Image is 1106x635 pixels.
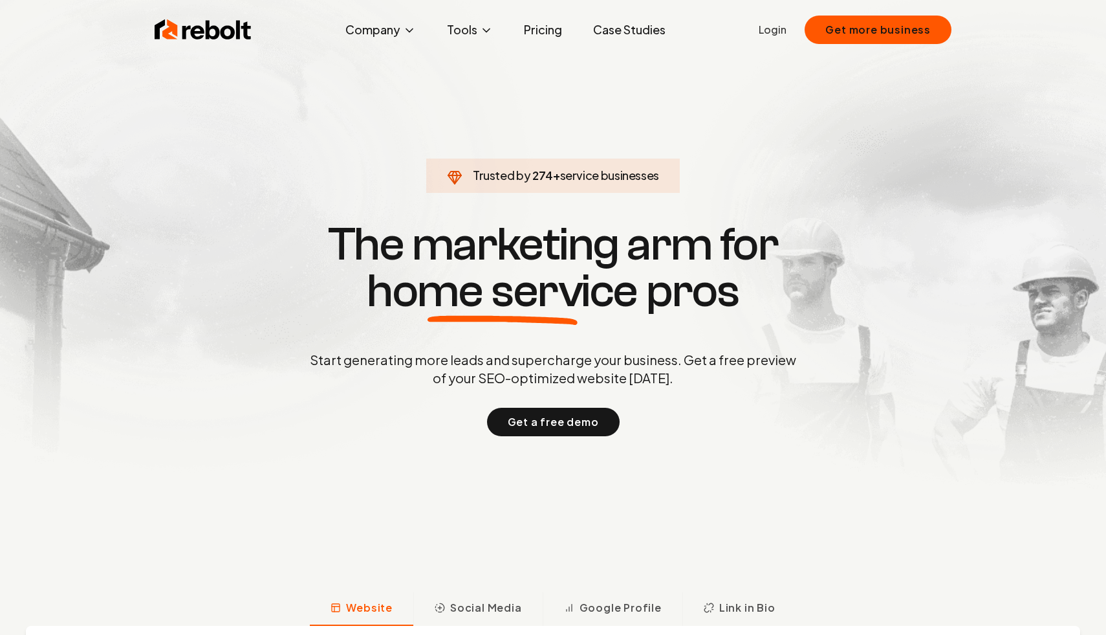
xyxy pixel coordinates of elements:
span: Website [346,600,393,616]
span: home service [367,268,638,315]
span: 274 [532,166,553,184]
img: Rebolt Logo [155,17,252,43]
span: Link in Bio [719,600,775,616]
span: + [553,168,560,183]
a: Pricing [514,17,572,43]
span: Google Profile [580,600,662,616]
button: Link in Bio [682,592,796,626]
button: Company [335,17,426,43]
button: Social Media [413,592,543,626]
span: service businesses [560,168,660,183]
a: Case Studies [583,17,676,43]
button: Tools [437,17,503,43]
button: Get more business [805,16,951,44]
span: Social Media [450,600,522,616]
a: Login [759,22,786,38]
p: Start generating more leads and supercharge your business. Get a free preview of your SEO-optimiz... [307,351,799,387]
span: Trusted by [473,168,530,183]
button: Google Profile [543,592,682,626]
h1: The marketing arm for pros [243,221,863,315]
button: Website [310,592,413,626]
button: Get a free demo [487,408,620,436]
